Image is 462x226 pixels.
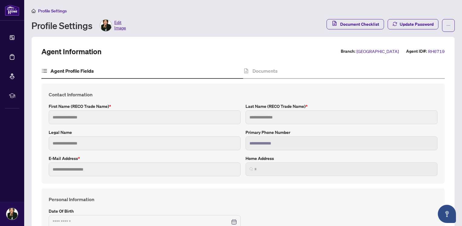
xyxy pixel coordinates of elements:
h2: Agent Information [41,47,102,56]
img: logo [5,5,19,16]
h4: Personal Information [49,196,438,203]
img: search_icon [249,167,253,171]
span: [GEOGRAPHIC_DATA] [356,48,399,55]
img: Profile Icon [6,208,18,220]
span: home [31,9,36,13]
button: Open asap [438,205,456,223]
label: Last Name (RECO Trade Name) [246,103,438,110]
label: Primary Phone Number [246,129,438,136]
h4: Contact Information [49,91,438,98]
label: First Name (RECO Trade Name) [49,103,241,110]
button: Document Checklist [327,19,384,29]
label: Home Address [246,155,438,162]
img: Profile Icon [100,20,112,31]
label: E-mail Address [49,155,241,162]
button: Update Password [388,19,438,29]
span: RH6719 [428,48,445,55]
label: Date of Birth [49,208,241,214]
h4: Documents [252,67,278,75]
label: Branch: [341,48,355,55]
label: Agent ID#: [406,48,427,55]
span: ellipsis [446,23,451,28]
span: Edit Image [114,19,126,32]
span: Profile Settings [38,8,67,14]
label: Legal Name [49,129,241,136]
h4: Agent Profile Fields [50,67,94,75]
span: Document Checklist [340,19,379,29]
div: Profile Settings [31,19,126,32]
span: Update Password [400,19,434,29]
